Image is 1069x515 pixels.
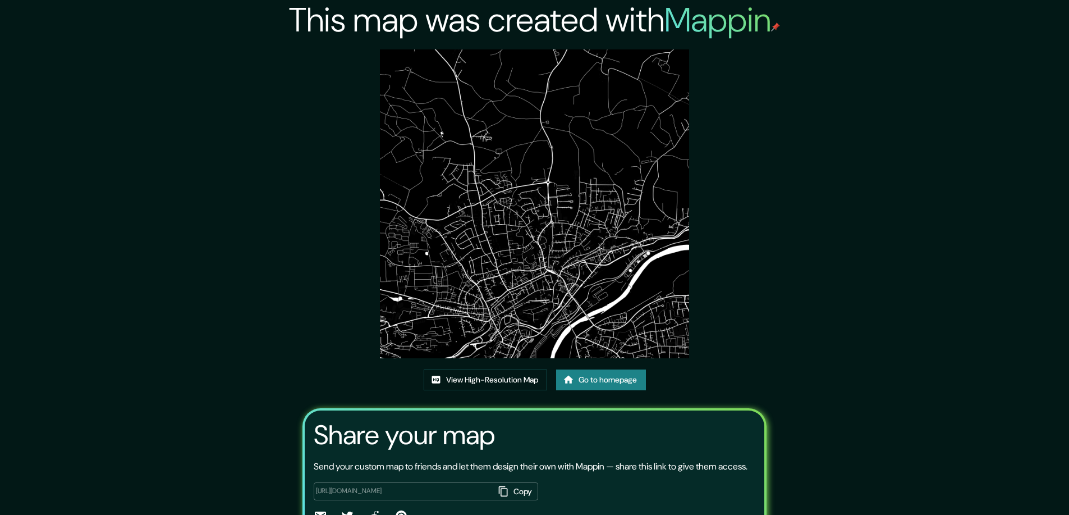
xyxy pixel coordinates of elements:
[969,471,1057,503] iframe: Help widget launcher
[494,482,538,501] button: Copy
[556,370,646,390] a: Go to homepage
[380,49,689,358] img: created-map
[314,420,495,451] h3: Share your map
[314,460,747,473] p: Send your custom map to friends and let them design their own with Mappin — share this link to gi...
[424,370,547,390] a: View High-Resolution Map
[771,22,780,31] img: mappin-pin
